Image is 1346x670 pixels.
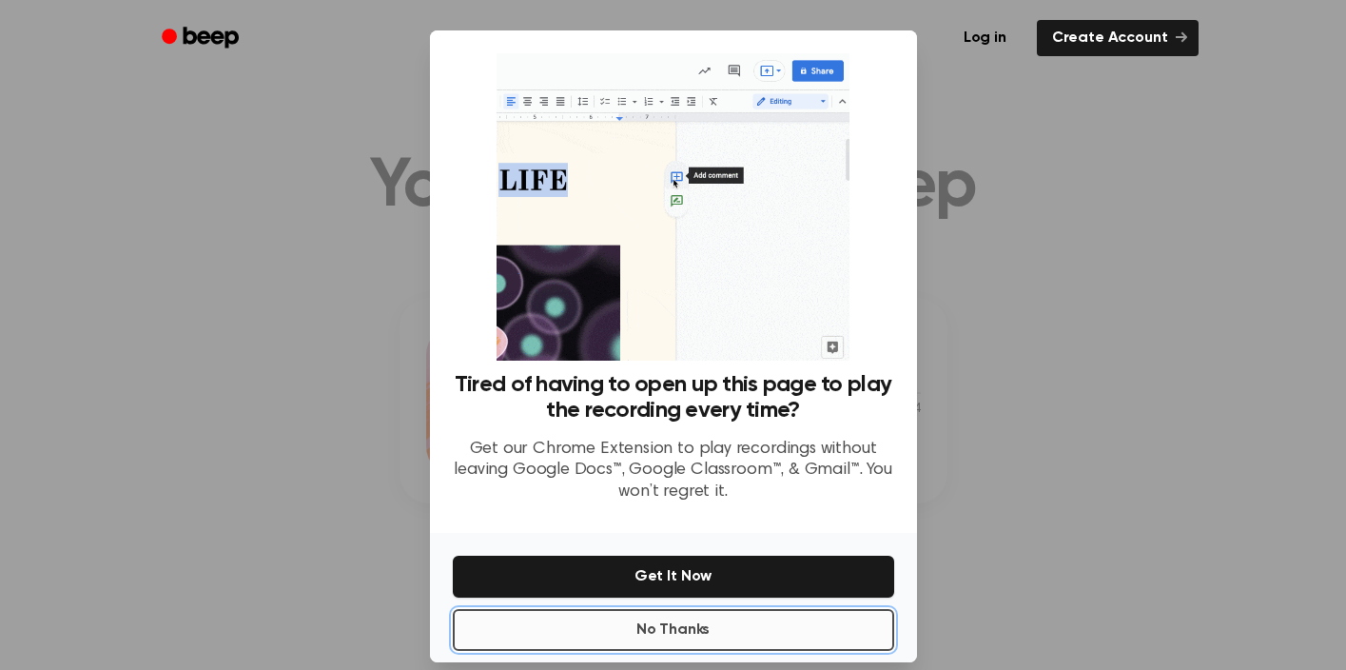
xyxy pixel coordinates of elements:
a: Log in [945,16,1025,60]
a: Beep [148,20,256,57]
a: Create Account [1037,20,1199,56]
p: Get our Chrome Extension to play recordings without leaving Google Docs™, Google Classroom™, & Gm... [453,439,894,503]
img: Beep extension in action [497,53,849,361]
button: Get It Now [453,556,894,598]
h3: Tired of having to open up this page to play the recording every time? [453,372,894,424]
button: No Thanks [453,609,894,651]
